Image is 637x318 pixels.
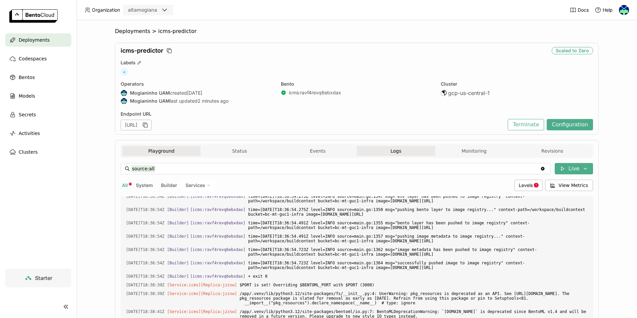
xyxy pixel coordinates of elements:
span: All [122,182,128,188]
span: Services [186,182,205,188]
div: Help [595,7,613,13]
button: Builder [160,181,179,190]
span: [Service:icms] [167,291,201,296]
span: 2025-09-19T18:38:39.569Z [126,290,165,297]
a: Activities [5,127,71,140]
span: [icms:ravf4revq6ebxdax] [190,247,246,252]
span: [icms:ravf4revq6ebxdax] [190,261,246,265]
a: Secrets [5,108,71,121]
strong: Mogianinho UAM [130,90,170,96]
div: last updated [121,98,273,104]
a: Starter [5,269,71,287]
img: logo [9,9,58,23]
span: [Builder] [167,247,189,252]
span: 2025-09-19T18:36:54.276Z [126,206,165,213]
div: Services [181,180,215,191]
a: Models [5,89,71,103]
span: [icms:ravf4revq6ebxdax] [190,274,246,279]
span: Bentos [19,73,35,81]
span: Codespaces [19,55,47,63]
span: 2 minutes ago [198,98,229,104]
span: icms-predictor [158,28,197,35]
span: Deployments [115,28,150,35]
span: Starter [35,275,52,281]
div: Cluster [441,81,593,87]
span: Builder [161,182,177,188]
span: [Replica:jzzsw] [201,283,237,287]
nav: Breadcrumbs navigation [115,28,599,35]
span: [icms:ravf4revq6ebxdax] [190,234,246,239]
div: altamogiana [128,7,157,13]
span: Models [19,92,35,100]
span: Docs [578,7,589,13]
a: Deployments [5,33,71,47]
span: + exit 0 [248,273,588,280]
button: Monitoring [435,146,513,156]
span: time=[DATE]T18:36:54.491Z level=INFO source=main.go:1357 msg="pushing image metadata to image reg... [248,233,588,245]
span: time=[DATE]T18:36:54.723Z level=INFO source=main.go:1362 msg="image metadata has been pushed to i... [248,246,588,258]
a: icms:ravf4revq6ebxdax [289,90,341,96]
span: 2025-09-19T18:36:54.275Z [126,193,165,200]
strong: Mogianinho UAM [130,98,170,104]
div: Bento [281,81,433,87]
a: Clusters [5,145,71,159]
span: Clusters [19,148,38,156]
span: [Builder] [167,194,189,199]
span: [Replica:jzzsw] [201,309,237,314]
span: [Service:icms] [167,309,201,314]
span: time=[DATE]T18:36:54.275Z level=INFO source=main.go:1350 msg="pushing bento layer to image regist... [248,206,588,218]
div: Levels [514,180,542,191]
span: [icms:ravf4revq6ebxdax] [190,194,246,199]
span: [Builder] [167,234,189,239]
span: Organization [92,7,120,13]
span: [icms:ravf4revq6ebxdax] [190,207,246,212]
span: Deployments [19,36,50,44]
button: Status [201,146,279,156]
div: created [121,90,273,96]
div: Labels [121,60,593,66]
img: Mogianinho UAM [121,98,127,104]
span: [icms:ravf4revq6ebxdax] [190,221,246,225]
span: [Builder] [167,221,189,225]
img: Mogianinho UAM [619,5,629,15]
div: [URL] [121,120,152,130]
span: Activities [19,129,40,137]
span: icms-predictor [121,47,163,54]
span: Logs [390,148,401,154]
span: > [150,28,158,35]
span: + [121,68,128,76]
span: 2025-09-19T18:36:54.724Z [126,273,165,280]
span: System [136,182,153,188]
span: /app/.venv/lib/python3.12/site-packages/fs/__init__.py:4: UserWarning: pkg_resources is deprecate... [240,290,588,307]
span: time=[DATE]T18:36:54.491Z level=INFO source=main.go:1355 msg="bento layer has been pushed to imag... [248,219,588,231]
span: [DATE] [187,90,202,96]
button: All [121,181,129,190]
span: 2025-09-19T18:36:54.492Z [126,219,165,227]
button: Configuration [547,119,593,130]
button: System [135,181,154,190]
button: Revisions [513,146,591,156]
span: [Builder] [167,207,189,212]
span: [Builder] [167,261,189,265]
span: $PORT is set! Overriding $BENTOML_PORT with $PORT (3000) [240,281,588,289]
span: Levels [519,182,533,188]
button: Terminate [508,119,544,130]
span: 2025-09-19T18:36:54.723Z [126,259,165,267]
span: time=[DATE]T18:36:54.723Z level=INFO source=main.go:1364 msg="successfully pushed image to image ... [248,259,588,271]
div: Endpoint URL [121,111,504,117]
div: Scaled to Zero [552,47,593,54]
span: 2025-09-19T18:38:39.326Z [126,281,165,289]
a: Codespaces [5,52,71,65]
img: Mogianinho UAM [121,90,127,96]
button: Events [279,146,357,156]
span: 2025-09-19T18:36:54.723Z [126,246,165,253]
span: gcp-us-central-1 [448,90,490,96]
input: Search [131,163,540,174]
button: Live [555,163,593,174]
span: 2025-09-19T18:38:41.149Z [126,308,165,315]
button: View Metrics [545,180,593,191]
span: View Metrics [559,182,588,189]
